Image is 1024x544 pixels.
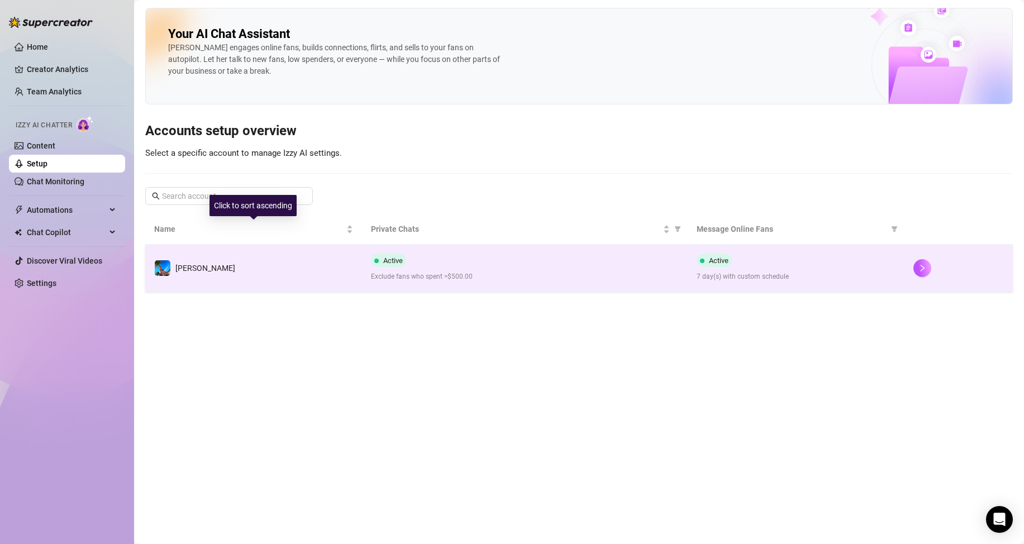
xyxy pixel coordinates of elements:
a: Settings [27,279,56,288]
span: Active [709,256,728,265]
div: Open Intercom Messenger [986,506,1013,533]
span: thunderbolt [15,206,23,214]
a: Home [27,42,48,51]
span: right [918,264,926,272]
a: Discover Viral Videos [27,256,102,265]
input: Search account [162,190,297,202]
span: filter [889,221,900,237]
h2: Your AI Chat Assistant [168,26,290,42]
span: Private Chats [371,223,660,235]
div: [PERSON_NAME] engages online fans, builds connections, flirts, and sells to your fans on autopilo... [168,42,503,77]
span: search [152,192,160,200]
button: right [913,259,931,277]
a: Content [27,141,55,150]
img: Chat Copilot [15,228,22,236]
img: Ryan [155,260,170,276]
span: filter [672,221,683,237]
a: Creator Analytics [27,60,116,78]
th: Name [145,214,362,245]
span: Message Online Fans [697,223,887,235]
h3: Accounts setup overview [145,122,1013,140]
span: Name [154,223,344,235]
img: AI Chatter [77,116,94,132]
span: filter [674,226,681,232]
span: Active [383,256,403,265]
a: Chat Monitoring [27,177,84,186]
span: Izzy AI Chatter [16,120,72,131]
a: Setup [27,159,47,168]
span: Exclude fans who spent >$500.00 [371,271,678,282]
th: Private Chats [362,214,687,245]
span: 7 day(s) with custom schedule [697,271,896,282]
span: [PERSON_NAME] [175,264,235,273]
span: Select a specific account to manage Izzy AI settings. [145,148,342,158]
span: filter [891,226,898,232]
a: Team Analytics [27,87,82,96]
span: Chat Copilot [27,223,106,241]
img: logo-BBDzfeDw.svg [9,17,93,28]
span: Automations [27,201,106,219]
